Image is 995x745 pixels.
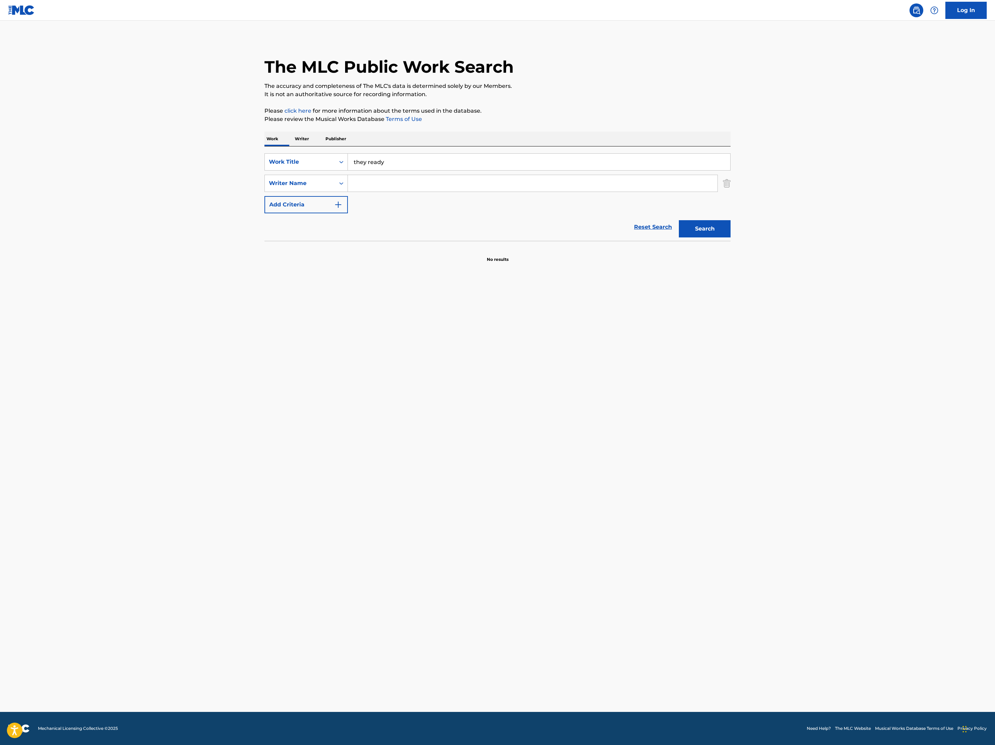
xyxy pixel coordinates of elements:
[284,108,311,114] a: click here
[807,725,831,732] a: Need Help?
[38,725,118,732] span: Mechanical Licensing Collective © 2025
[961,712,995,745] iframe: Chat Widget
[945,2,987,19] a: Log In
[930,6,938,14] img: help
[264,57,514,77] h1: The MLC Public Work Search
[957,725,987,732] a: Privacy Policy
[264,115,731,123] p: Please review the Musical Works Database
[269,158,331,166] div: Work Title
[8,724,30,733] img: logo
[264,196,348,213] button: Add Criteria
[927,3,941,17] div: Help
[264,82,731,90] p: The accuracy and completeness of The MLC's data is determined solely by our Members.
[835,725,871,732] a: The MLC Website
[264,132,280,146] p: Work
[334,201,342,209] img: 9d2ae6d4665cec9f34b9.svg
[909,3,923,17] a: Public Search
[875,725,953,732] a: Musical Works Database Terms of Use
[264,90,731,99] p: It is not an authoritative source for recording information.
[631,220,675,235] a: Reset Search
[912,6,921,14] img: search
[723,175,731,192] img: Delete Criterion
[679,220,731,237] button: Search
[963,719,967,739] div: Drag
[323,132,348,146] p: Publisher
[264,107,731,115] p: Please for more information about the terms used in the database.
[487,248,509,263] p: No results
[384,116,422,122] a: Terms of Use
[293,132,311,146] p: Writer
[264,153,731,241] form: Search Form
[269,179,331,187] div: Writer Name
[8,5,35,15] img: MLC Logo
